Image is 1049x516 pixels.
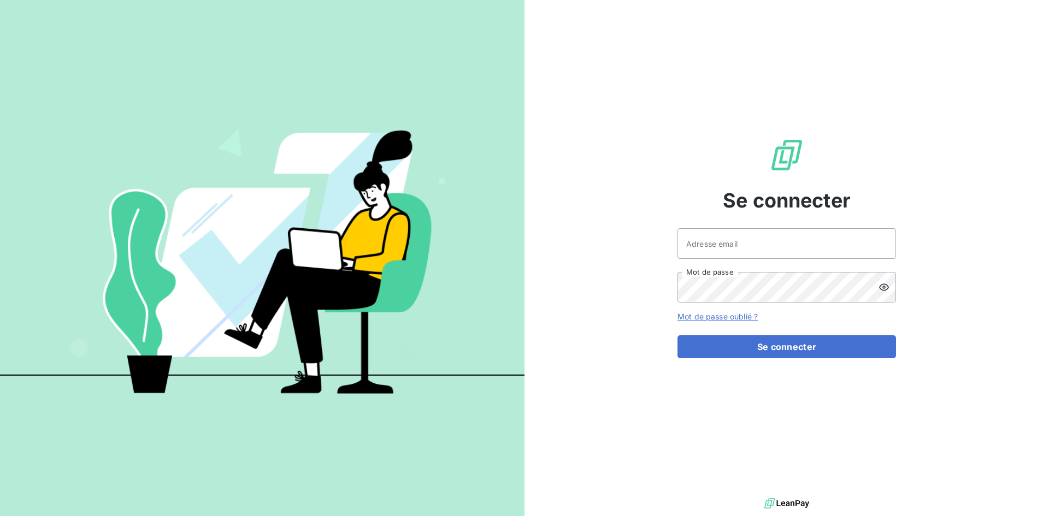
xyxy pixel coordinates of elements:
[723,186,851,215] span: Se connecter
[677,335,896,358] button: Se connecter
[677,312,758,321] a: Mot de passe oublié ?
[769,138,804,173] img: Logo LeanPay
[677,228,896,259] input: placeholder
[764,495,809,512] img: logo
